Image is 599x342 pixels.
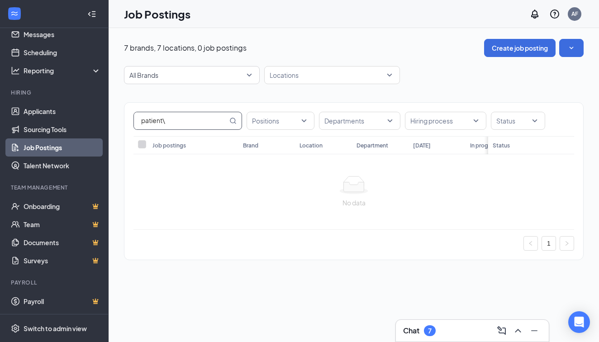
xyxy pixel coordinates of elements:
svg: ComposeMessage [496,325,507,336]
a: PayrollCrown [24,292,101,310]
a: Applicants [24,102,101,120]
button: Minimize [527,323,542,338]
svg: Minimize [529,325,540,336]
a: Messages [24,25,101,43]
a: Sourcing Tools [24,120,101,138]
input: Search job postings [134,112,228,129]
div: 7 [428,327,432,335]
a: OnboardingCrown [24,197,101,215]
svg: MagnifyingGlass [229,117,237,124]
button: right [560,236,574,251]
a: TeamCrown [24,215,101,233]
h1: Job Postings [124,6,190,22]
div: Switch to admin view [24,324,87,333]
th: Status [488,136,556,154]
svg: Collapse [87,9,96,19]
div: Brand [243,142,258,149]
a: SurveysCrown [24,252,101,270]
svg: ChevronUp [513,325,523,336]
div: Hiring [11,89,99,96]
div: Job postings [152,142,186,149]
button: ComposeMessage [494,323,509,338]
div: Reporting [24,66,101,75]
svg: Settings [11,324,20,333]
th: In progress [466,136,522,154]
li: 1 [542,236,556,251]
button: SmallChevronDown [559,39,584,57]
h3: Chat [403,326,419,336]
a: DocumentsCrown [24,233,101,252]
p: All Brands [129,71,158,80]
p: 7 brands, 7 locations, 0 job postings [124,43,247,53]
svg: SmallChevronDown [567,43,576,52]
a: Talent Network [24,157,101,175]
svg: Analysis [11,66,20,75]
div: No data [141,198,567,208]
svg: Notifications [529,9,540,19]
div: Payroll [11,279,99,286]
div: AF [571,10,578,18]
div: Team Management [11,184,99,191]
span: right [564,241,570,246]
span: left [528,241,533,246]
button: ChevronUp [511,323,525,338]
a: 1 [542,237,556,250]
svg: QuestionInfo [549,9,560,19]
div: Open Intercom Messenger [568,311,590,333]
th: [DATE] [409,136,465,154]
div: Department [357,142,388,149]
button: left [523,236,538,251]
a: Scheduling [24,43,101,62]
div: Location [299,142,323,149]
a: Job Postings [24,138,101,157]
li: Previous Page [523,236,538,251]
button: Create job posting [484,39,556,57]
svg: WorkstreamLogo [10,9,19,18]
li: Next Page [560,236,574,251]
